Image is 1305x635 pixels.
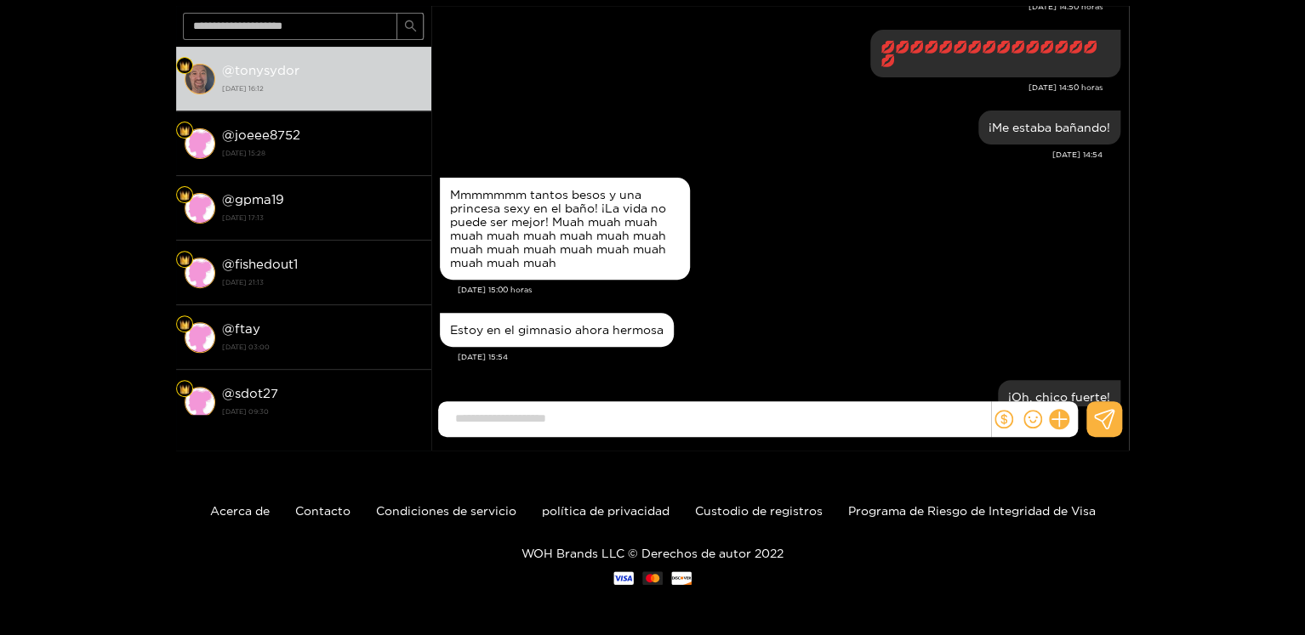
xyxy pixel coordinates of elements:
[295,504,350,517] a: Contacto
[180,255,190,265] img: Nivel de ventilador
[185,322,215,353] img: conversación
[185,193,215,224] img: conversación
[695,504,823,517] a: Custodio de registros
[1029,83,1103,92] font: [DATE] 14:50 horas
[404,20,417,34] span: buscar
[222,63,299,77] font: @tonysydor
[222,386,235,400] font: @
[222,279,264,286] font: [DATE] 21:13
[222,150,265,156] font: [DATE] 15:28
[542,504,670,517] a: política de privacidad
[994,410,1013,428] span: dólar
[185,64,215,94] img: conversación
[1023,410,1042,428] span: sonrisa
[235,128,300,142] font: joeee8752
[376,504,516,517] a: Condiciones de servicio
[180,320,190,330] img: Nivel de ventilador
[978,111,1120,145] div: 16 de agosto, 14:54
[210,504,270,517] a: Acerca de
[848,504,1096,517] a: Programa de Riesgo de Integridad de Visa
[450,188,666,269] font: Mmmmmmm tantos besos y una princesa sexy en el baño! ¡La vida no puede ser mejor! Muah muah muah ...
[989,121,1110,133] font: ¡Me estaba bañando!
[880,40,1097,66] font: 💋💋💋💋💋💋💋💋💋💋💋💋💋💋💋💋
[1029,3,1103,11] font: [DATE] 14:50 horas
[450,323,664,336] font: Estoy en el gimnasio ahora hermosa
[235,257,298,271] font: fishedout1
[458,286,532,294] font: [DATE] 15:00 horas
[396,13,424,40] button: buscar
[458,353,508,361] font: [DATE] 15:54
[185,258,215,288] img: conversación
[521,547,784,559] font: WOH Brands LLC © Derechos de autor 2022
[235,386,278,400] font: sdot27
[180,61,190,71] img: Nivel de ventilador
[180,384,190,394] img: Nivel de ventilador
[1052,150,1103,159] font: [DATE] 14:54
[991,406,1017,432] button: dólar
[185,128,215,159] img: conversación
[222,321,260,336] font: @ftay
[222,257,235,271] font: @
[222,192,235,207] font: @
[235,192,284,207] font: gpma19
[1008,390,1110,403] font: ¡Oh, chico fuerte!
[222,408,269,415] font: [DATE] 09:30
[222,128,235,142] font: @
[180,126,190,136] img: Nivel de ventilador
[440,178,690,280] div: 16 de agosto, 15:00 horas
[222,85,264,92] font: [DATE] 16:12
[185,387,215,417] img: conversación
[440,313,674,347] div: 16 de agosto, 15:54
[222,343,270,350] font: [DATE] 03:00
[222,214,264,221] font: [DATE] 17:13
[180,190,190,201] img: Nivel de ventilador
[870,30,1120,77] div: 16 de agosto, 14:50 horas
[998,380,1120,414] div: 16 de agosto, 16:12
